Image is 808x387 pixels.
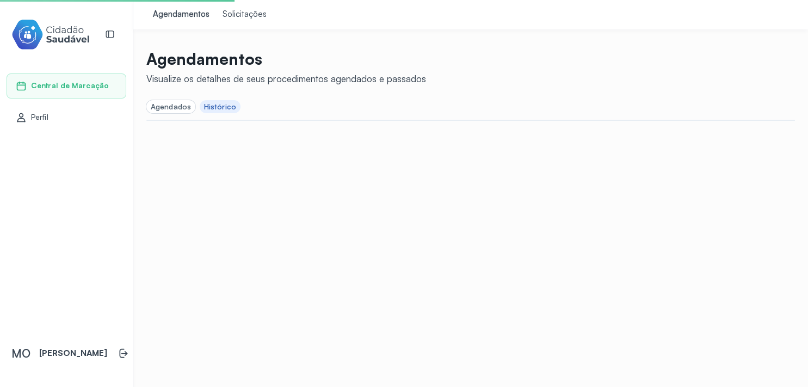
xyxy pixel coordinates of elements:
div: Agendados [151,102,191,112]
div: Agendamentos [153,9,209,20]
span: MO [11,346,30,360]
a: Central de Marcação [16,81,117,91]
p: Agendamentos [146,49,426,69]
div: Histórico [204,102,236,112]
div: Visualize os detalhes de seus procedimentos agendados e passados [146,73,426,84]
span: Central de Marcação [31,81,109,90]
img: cidadao-saudavel-filled-logo.svg [11,17,90,52]
div: Solicitações [223,9,267,20]
p: [PERSON_NAME] [39,348,107,359]
a: Perfil [16,112,117,123]
span: Perfil [31,113,48,122]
